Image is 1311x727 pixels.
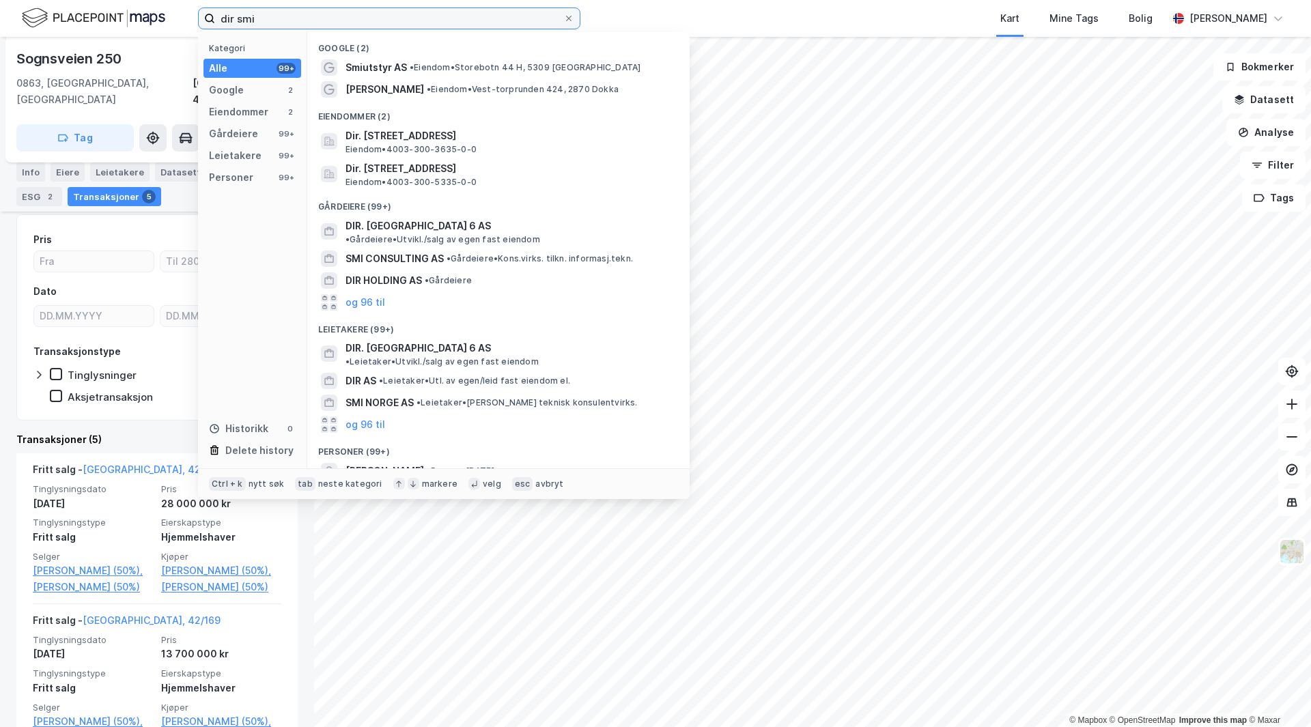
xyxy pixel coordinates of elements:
span: Gårdeiere • Utvikl./salg av egen fast eiendom [346,234,540,245]
div: Pris [33,231,52,248]
button: Filter [1240,152,1306,179]
div: [PERSON_NAME] [1189,10,1267,27]
a: [PERSON_NAME] (50%), [161,562,281,579]
a: [PERSON_NAME] (50%) [161,579,281,595]
span: Pris [161,634,281,646]
span: SMI CONSULTING AS [346,251,444,267]
a: Mapbox [1069,715,1107,725]
div: Leietakere (99+) [307,313,690,338]
span: Eiendom • 4003-300-3635-0-0 [346,144,477,155]
div: Tinglysninger [68,369,137,382]
div: 99+ [277,150,296,161]
img: logo.f888ab2527a4732fd821a326f86c7f29.svg [22,6,165,30]
div: 2 [285,106,296,117]
span: Eierskapstype [161,668,281,679]
span: [PERSON_NAME] [346,463,424,479]
div: 13 700 000 kr [161,646,281,662]
div: Personer [209,169,253,186]
div: nytt søk [249,479,285,489]
span: • [427,84,431,94]
span: Eiendom • Vest-torprunden 424, 2870 Dokka [427,84,619,95]
span: Gårdeiere • Kons.virks. tilkn. informasj.tekn. [447,253,633,264]
div: Hjemmelshaver [161,529,281,545]
div: Mine Tags [1049,10,1099,27]
div: Fritt salg [33,680,153,696]
span: Dir. [STREET_ADDRESS] [346,160,673,177]
span: [PERSON_NAME] [346,81,424,98]
span: Selger [33,702,153,713]
span: Dir. [STREET_ADDRESS] [346,128,673,144]
span: SMI NORGE AS [346,395,414,411]
div: Delete history [225,442,294,459]
span: • [427,466,431,476]
div: [DATE] [33,496,153,512]
span: Smiutstyr AS [346,59,407,76]
span: Gårdeiere [425,275,472,286]
div: Transaksjoner (5) [16,431,298,448]
a: [GEOGRAPHIC_DATA], 42/169 [83,464,221,475]
a: [GEOGRAPHIC_DATA], 42/169 [83,614,221,626]
div: 99+ [277,172,296,183]
span: Tinglysningstype [33,517,153,528]
div: Transaksjoner [68,187,161,206]
div: Personer (99+) [307,436,690,460]
div: Alle [209,60,227,76]
div: 99+ [277,128,296,139]
button: Bokmerker [1213,53,1306,81]
span: Leietaker • Utl. av egen/leid fast eiendom el. [379,375,570,386]
div: 28 000 000 kr [161,496,281,512]
div: 99+ [277,63,296,74]
div: Hjemmelshaver [161,680,281,696]
div: esc [512,477,533,491]
div: Historikk [209,420,268,437]
div: Google (2) [307,32,690,57]
span: Eierskapstype [161,517,281,528]
button: Tags [1242,184,1306,212]
div: Transaksjonstype [33,343,121,360]
div: Kontrollprogram for chat [1243,661,1311,727]
div: avbryt [535,479,563,489]
div: Dato [33,283,57,300]
a: [PERSON_NAME] (50%) [33,579,153,595]
span: • [410,62,414,72]
span: Eiendom • 4003-300-5335-0-0 [346,177,477,188]
span: • [425,275,429,285]
div: [DATE] [33,646,153,662]
span: DIR. [GEOGRAPHIC_DATA] 6 AS [346,218,491,234]
iframe: Chat Widget [1243,661,1311,727]
span: Tinglysningstype [33,668,153,679]
div: [GEOGRAPHIC_DATA], 42/169 [193,75,298,108]
div: Sognsveien 250 [16,48,124,70]
span: Kjøper [161,551,281,562]
div: Bolig [1129,10,1153,27]
div: 2 [285,85,296,96]
div: Kart [1000,10,1019,27]
a: OpenStreetMap [1110,715,1176,725]
span: DIR AS [346,373,376,389]
div: Fritt salg - [33,612,221,634]
div: 0 [285,423,296,434]
div: Fritt salg [33,529,153,545]
span: Kjøper [161,702,281,713]
div: Gårdeiere (99+) [307,190,690,215]
div: 0863, [GEOGRAPHIC_DATA], [GEOGRAPHIC_DATA] [16,75,193,108]
span: Leietaker • [PERSON_NAME] teknisk konsulentvirks. [417,397,638,408]
input: Søk på adresse, matrikkel, gårdeiere, leietakere eller personer [215,8,563,29]
input: Fra [34,251,154,272]
span: • [447,253,451,263]
div: tab [295,477,315,491]
div: Ctrl + k [209,477,246,491]
div: Eiendommer (2) [307,100,690,125]
input: DD.MM.YYYY [34,306,154,326]
div: neste kategori [318,479,382,489]
div: markere [422,479,457,489]
span: • [417,397,421,408]
div: Eiendommer [209,104,268,120]
div: Eiere [51,162,85,182]
span: Pris [161,483,281,495]
div: 5 [142,190,156,203]
span: Leietaker • Utvikl./salg av egen fast eiendom [346,356,539,367]
span: • [346,356,350,367]
div: Leietakere [90,162,150,182]
a: Improve this map [1179,715,1247,725]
